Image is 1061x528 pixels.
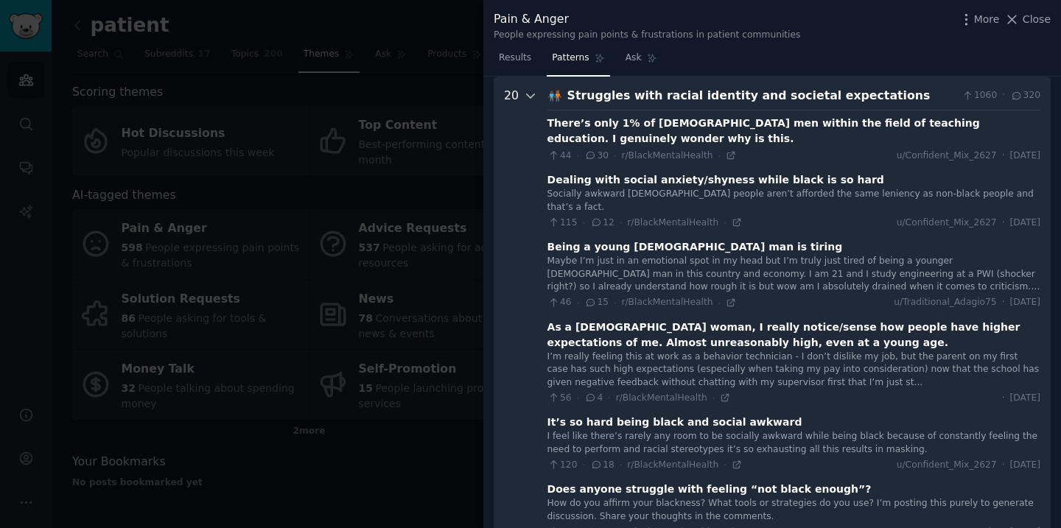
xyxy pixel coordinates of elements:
[547,296,572,309] span: 46
[547,415,802,430] div: It’s so hard being black and social awkward
[547,88,562,102] span: 🧑🏿‍🤝‍🧑🏾
[1010,392,1040,405] span: [DATE]
[547,217,578,230] span: 115
[897,459,997,472] span: u/Confident_Mix_2627
[959,12,1000,27] button: More
[547,459,578,472] span: 120
[1002,459,1005,472] span: ·
[547,149,572,163] span: 44
[614,298,616,308] span: ·
[1010,459,1040,472] span: [DATE]
[590,459,614,472] span: 18
[590,217,614,230] span: 12
[621,297,712,307] span: r/BlackMentalHealth
[494,10,800,29] div: Pain & Anger
[1010,89,1040,102] span: 320
[620,217,622,228] span: ·
[614,150,616,161] span: ·
[547,188,1040,214] div: Socially awkward [DEMOGRAPHIC_DATA] people aren’t afforded the same leniency as non-black people ...
[608,393,610,403] span: ·
[547,497,1040,523] div: How do you affirm your blackness? What tools or strategies do you use? I’m posting this purely to...
[584,392,603,405] span: 4
[620,460,622,470] span: ·
[627,460,718,470] span: r/BlackMentalHealth
[547,239,843,255] div: Being a young [DEMOGRAPHIC_DATA] man is tiring
[547,255,1040,294] div: Maybe I’m just in an emotional spot in my head but I’m truly just tired of being a younger [DEMOG...
[547,430,1040,456] div: I feel like there’s rarely any room to be socially awkward while being black because of constantl...
[494,46,536,77] a: Results
[1002,296,1005,309] span: ·
[1002,149,1005,163] span: ·
[577,298,579,308] span: ·
[1002,89,1005,102] span: ·
[547,320,1040,351] div: As a [DEMOGRAPHIC_DATA] woman, I really notice/sense how people have higher expectations of me. A...
[547,392,572,405] span: 56
[547,351,1040,390] div: I’m really feeling this at work as a behavior technician - I don’t dislike my job, but the parent...
[494,29,800,42] div: People expressing pain points & frustrations in patient communities
[582,460,584,470] span: ·
[1002,392,1005,405] span: ·
[616,393,707,403] span: r/BlackMentalHealth
[1010,149,1040,163] span: [DATE]
[897,217,997,230] span: u/Confident_Mix_2627
[897,149,997,163] span: u/Confident_Mix_2627
[547,482,872,497] div: Does anyone struggle with feeling “not black enough”?
[962,89,998,102] span: 1060
[577,150,579,161] span: ·
[627,217,718,228] span: r/BlackMentalHealth
[547,172,884,188] div: Dealing with social anxiety/shyness while black is so hard
[718,150,721,161] span: ·
[582,217,584,228] span: ·
[547,46,609,77] a: Patterns
[1004,12,1051,27] button: Close
[577,393,579,403] span: ·
[974,12,1000,27] span: More
[584,296,609,309] span: 15
[1010,296,1040,309] span: [DATE]
[552,52,589,65] span: Patterns
[1010,217,1040,230] span: [DATE]
[499,52,531,65] span: Results
[724,217,726,228] span: ·
[1023,12,1051,27] span: Close
[894,296,997,309] span: u/Traditional_Adagio75
[1002,217,1005,230] span: ·
[724,460,726,470] span: ·
[620,46,662,77] a: Ask
[718,298,721,308] span: ·
[547,116,1040,147] div: There’s only 1% of [DEMOGRAPHIC_DATA] men within the field of teaching education. I genuinely won...
[626,52,642,65] span: Ask
[567,87,956,105] div: Struggles with racial identity and societal expectations
[584,149,609,163] span: 30
[712,393,715,403] span: ·
[621,150,712,161] span: r/BlackMentalHealth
